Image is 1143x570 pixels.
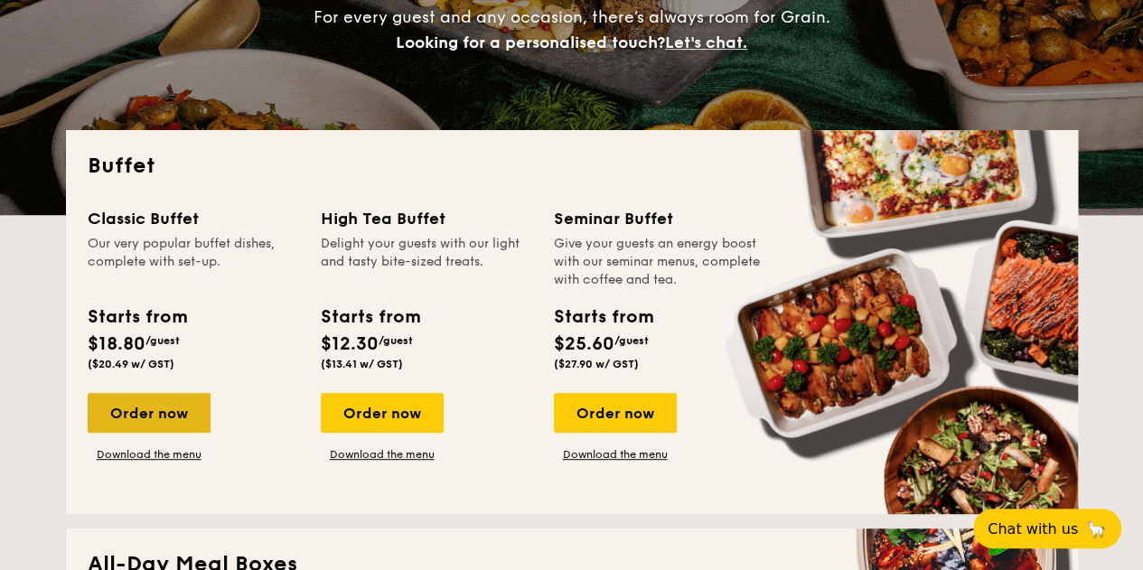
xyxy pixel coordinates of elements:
[145,334,180,347] span: /guest
[321,333,379,355] span: $12.30
[88,304,186,331] div: Starts from
[554,358,639,370] span: ($27.90 w/ GST)
[1085,519,1107,539] span: 🦙
[554,206,765,231] div: Seminar Buffet
[554,333,614,355] span: $25.60
[554,447,677,462] a: Download the menu
[88,447,211,462] a: Download the menu
[88,358,174,370] span: ($20.49 w/ GST)
[88,235,299,289] div: Our very popular buffet dishes, complete with set-up.
[554,304,652,331] div: Starts from
[88,152,1056,181] h2: Buffet
[88,393,211,433] div: Order now
[973,509,1121,548] button: Chat with us🦙
[379,334,413,347] span: /guest
[554,393,677,433] div: Order now
[321,358,403,370] span: ($13.41 w/ GST)
[321,393,444,433] div: Order now
[88,206,299,231] div: Classic Buffet
[396,33,665,52] span: Looking for a personalised touch?
[554,235,765,289] div: Give your guests an energy boost with our seminar menus, complete with coffee and tea.
[321,304,419,331] div: Starts from
[614,334,649,347] span: /guest
[321,206,532,231] div: High Tea Buffet
[988,520,1078,537] span: Chat with us
[665,33,747,52] span: Let's chat.
[88,333,145,355] span: $18.80
[321,235,532,289] div: Delight your guests with our light and tasty bite-sized treats.
[321,447,444,462] a: Download the menu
